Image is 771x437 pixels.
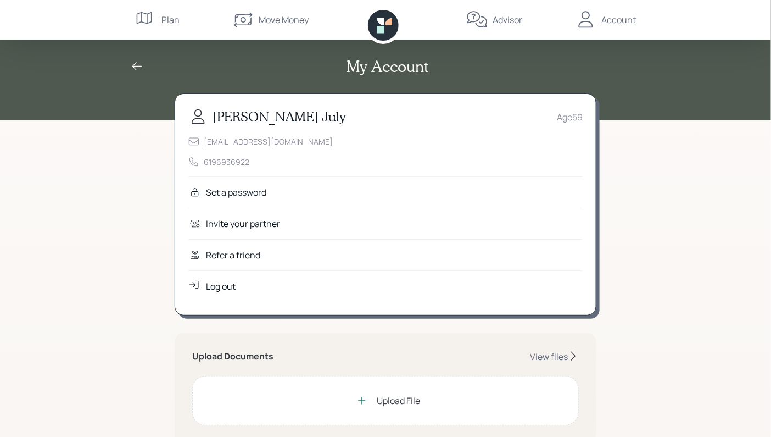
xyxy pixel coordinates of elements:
div: Plan [161,13,180,26]
div: Set a password [206,186,266,199]
div: Move Money [259,13,309,26]
h2: My Account [347,57,429,76]
div: View files [530,351,568,363]
div: Invite your partner [206,217,280,230]
div: Account [601,13,636,26]
div: [EMAIL_ADDRESS][DOMAIN_NAME] [204,136,333,147]
h3: [PERSON_NAME] July [213,109,345,125]
div: Upload File [377,394,421,407]
div: Age 59 [557,110,583,124]
div: 6196936922 [204,156,249,168]
div: Advisor [493,13,522,26]
h5: Upload Documents [192,351,273,362]
div: Log out [206,280,236,293]
div: Refer a friend [206,248,260,262]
